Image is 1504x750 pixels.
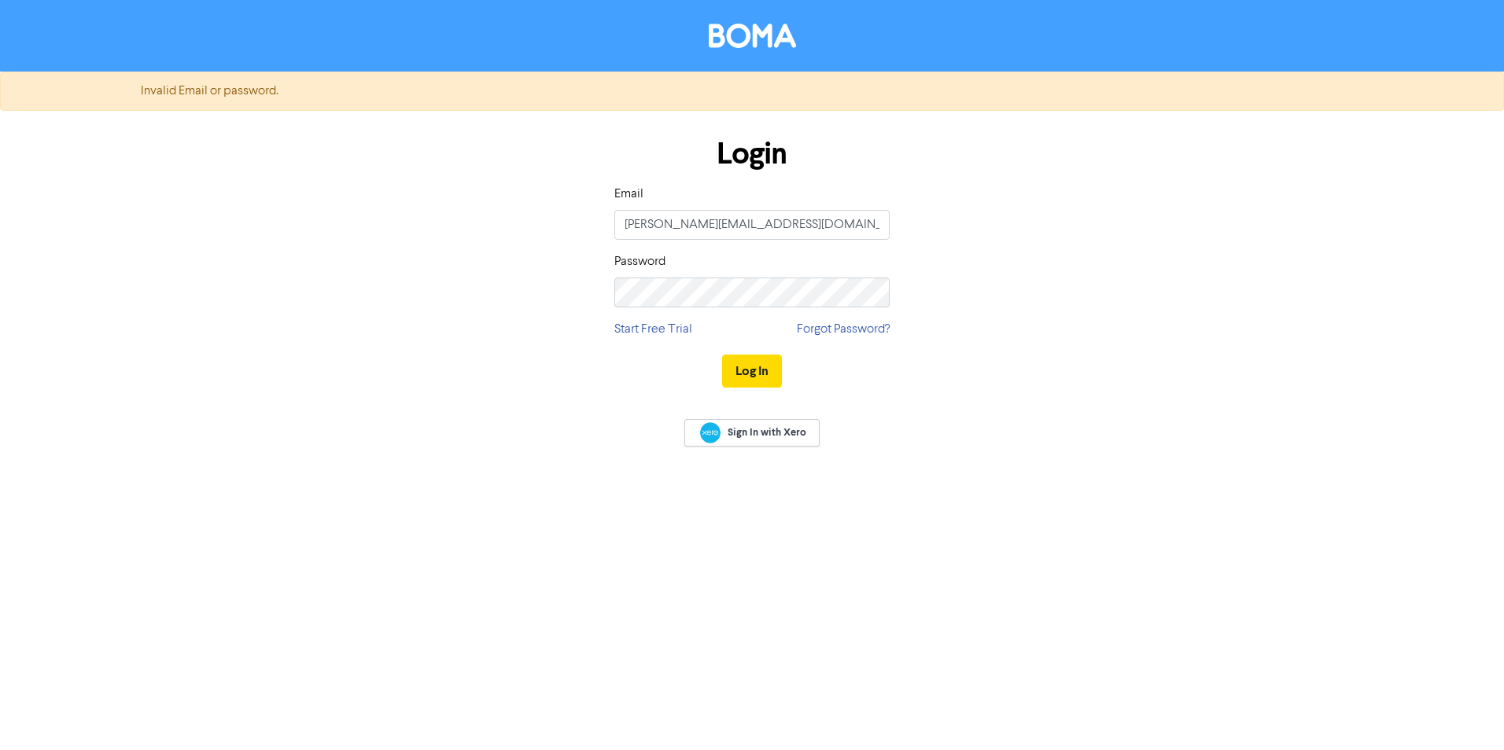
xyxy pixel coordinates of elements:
[728,425,806,439] span: Sign In with Xero
[684,419,820,447] a: Sign In with Xero
[700,422,721,443] img: Xero logo
[614,320,692,339] a: Start Free Trial
[1425,675,1504,750] iframe: Chat Widget
[797,320,890,339] a: Forgot Password?
[614,136,890,172] h1: Login
[709,24,796,48] img: BOMA Logo
[614,252,665,271] label: Password
[129,82,1374,101] div: Invalid Email or password.
[722,355,782,388] button: Log In
[614,185,643,204] label: Email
